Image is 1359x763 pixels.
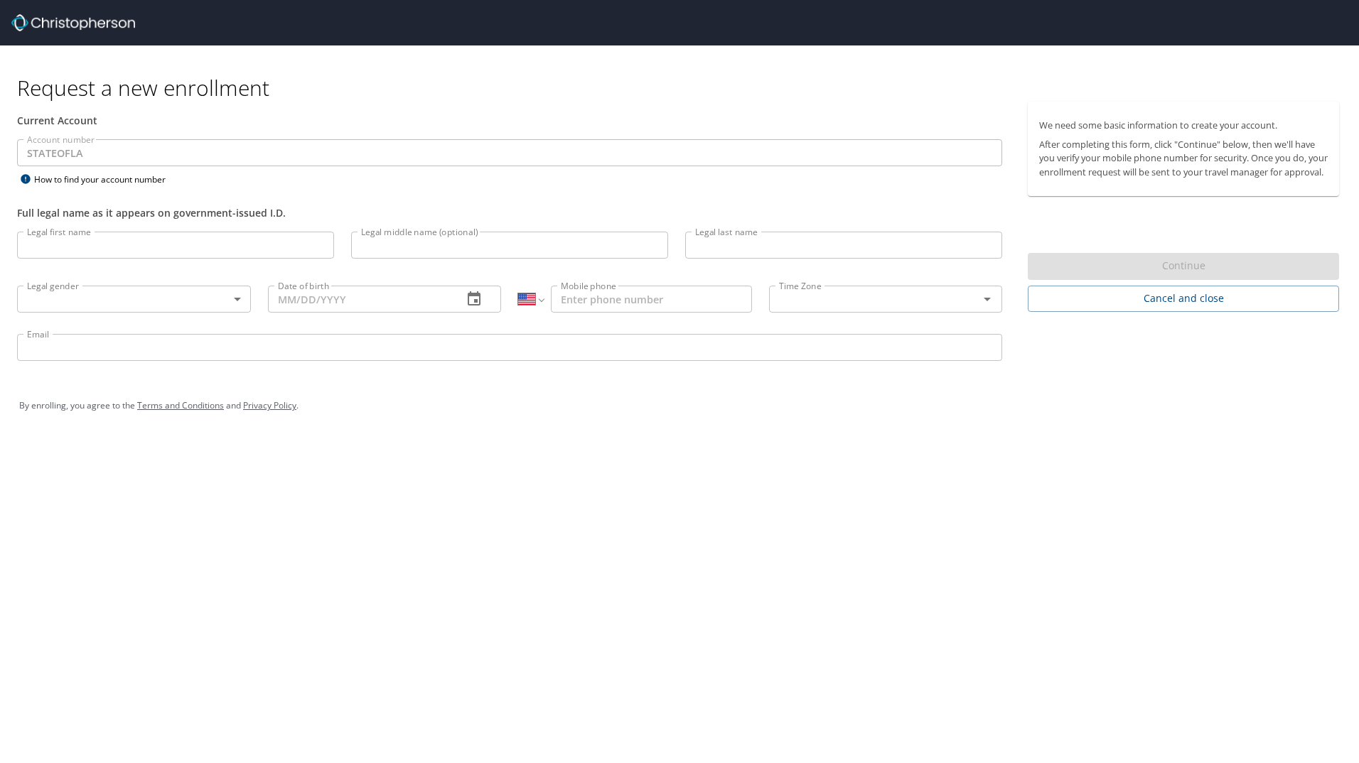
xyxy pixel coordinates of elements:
div: ​ [17,286,251,313]
div: Full legal name as it appears on government-issued I.D. [17,205,1002,220]
div: By enrolling, you agree to the and . [19,388,1340,423]
a: Privacy Policy [243,399,296,411]
button: Open [977,289,997,309]
div: Current Account [17,113,1002,128]
h1: Request a new enrollment [17,74,1350,102]
span: Cancel and close [1039,290,1328,308]
div: How to find your account number [17,171,195,188]
input: Enter phone number [551,286,752,313]
input: MM/DD/YYYY [268,286,452,313]
p: We need some basic information to create your account. [1039,119,1328,132]
a: Terms and Conditions [137,399,224,411]
img: cbt logo [11,14,135,31]
button: Cancel and close [1028,286,1339,312]
p: After completing this form, click "Continue" below, then we'll have you verify your mobile phone ... [1039,138,1328,179]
